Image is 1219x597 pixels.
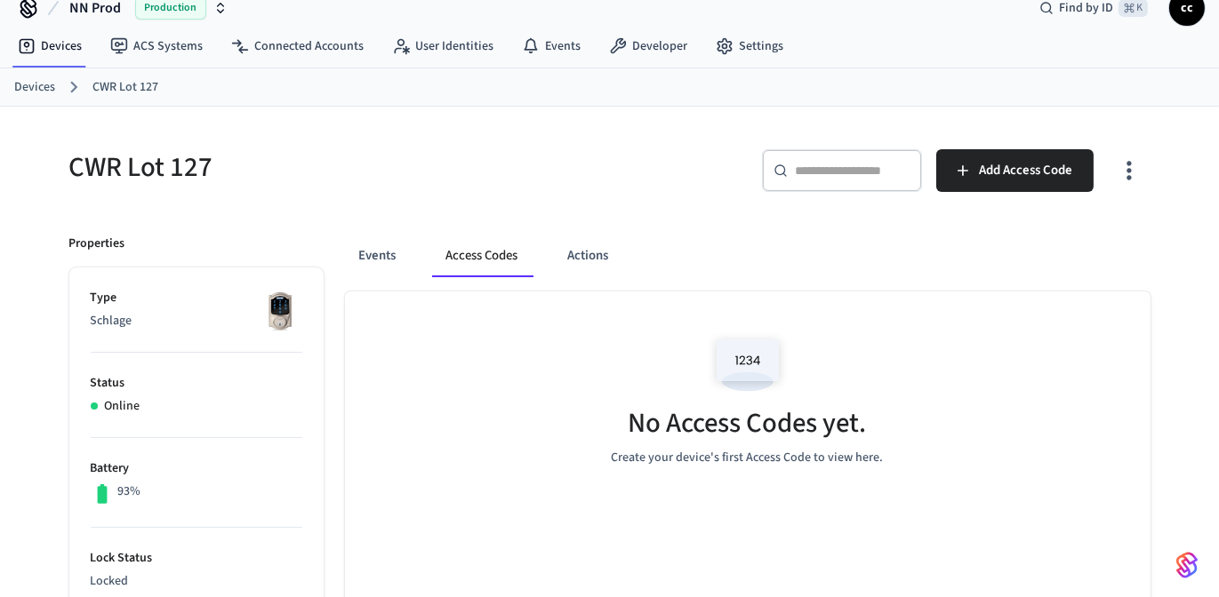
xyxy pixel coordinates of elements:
a: Settings [702,30,798,62]
span: Add Access Code [979,159,1072,182]
p: Schlage [91,312,302,330]
a: ACS Systems [96,30,217,62]
p: Online [105,397,140,416]
a: Developer [595,30,702,62]
p: Properties [69,235,125,253]
a: Devices [4,30,96,62]
a: Devices [14,78,55,97]
a: User Identities [378,30,508,62]
img: Access Codes Empty State [708,327,788,402]
a: Connected Accounts [217,30,378,62]
button: Access Codes [432,235,533,277]
p: Status [91,374,302,393]
h5: CWR Lot 127 [69,149,599,186]
button: Actions [554,235,623,277]
p: Locked [91,572,302,591]
button: Add Access Code [936,149,1094,192]
a: Events [508,30,595,62]
p: 93% [117,482,140,501]
p: Type [91,289,302,307]
div: ant example [345,235,1151,277]
p: Lock Status [91,549,302,568]
p: Battery [91,459,302,478]
h5: No Access Codes yet. [629,405,867,442]
p: Create your device's first Access Code to view here. [612,449,884,467]
a: CWR Lot 127 [92,78,158,97]
button: Events [345,235,411,277]
img: Schlage Sense Smart Deadbolt with Camelot Trim, Front [258,289,302,333]
img: SeamLogoGradient.69752ec5.svg [1176,551,1198,579]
